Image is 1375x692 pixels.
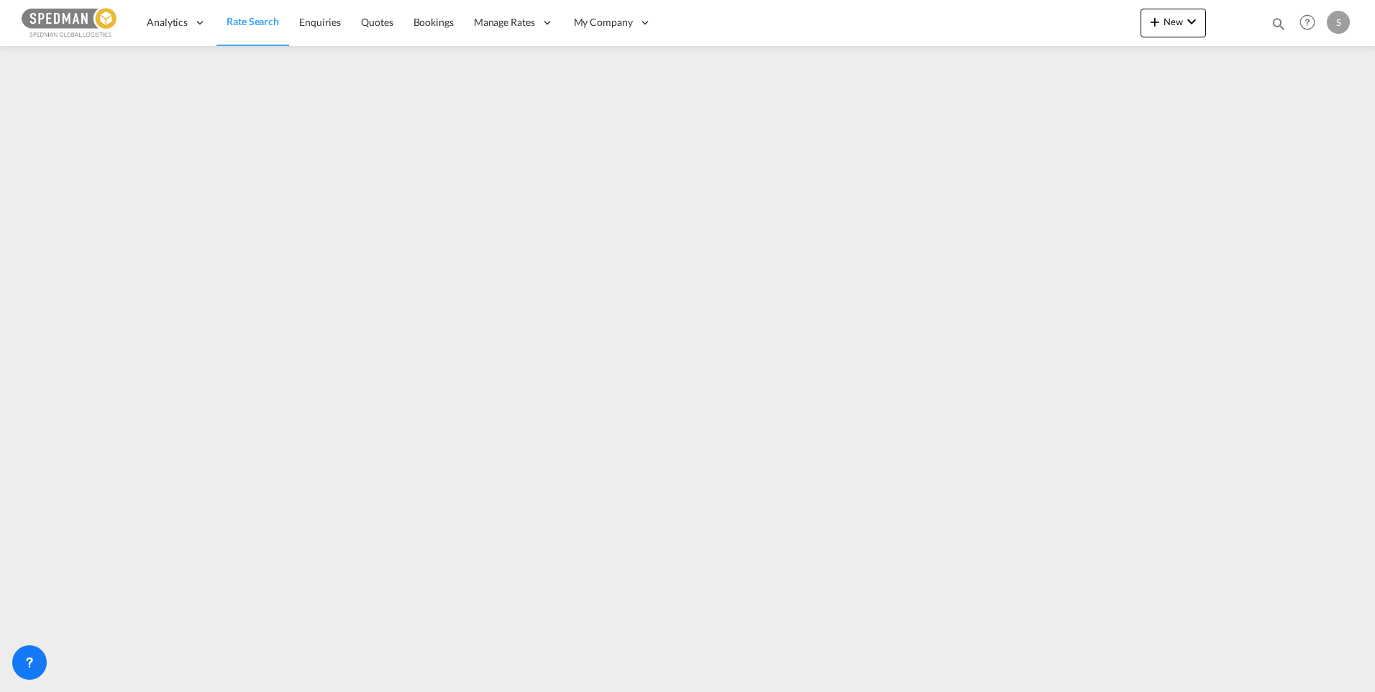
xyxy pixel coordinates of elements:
[299,16,341,28] span: Enquiries
[1146,13,1164,30] md-icon: icon-plus 400-fg
[1295,10,1327,36] div: Help
[414,16,454,28] span: Bookings
[1271,16,1287,32] md-icon: icon-magnify
[574,15,633,29] span: My Company
[474,15,535,29] span: Manage Rates
[1146,16,1200,27] span: New
[22,6,119,39] img: c12ca350ff1b11efb6b291369744d907.png
[1327,11,1350,34] div: S
[1183,13,1200,30] md-icon: icon-chevron-down
[1271,16,1287,37] div: icon-magnify
[1295,10,1320,35] span: Help
[361,16,393,28] span: Quotes
[1141,9,1206,37] button: icon-plus 400-fgNewicon-chevron-down
[227,15,279,27] span: Rate Search
[147,15,188,29] span: Analytics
